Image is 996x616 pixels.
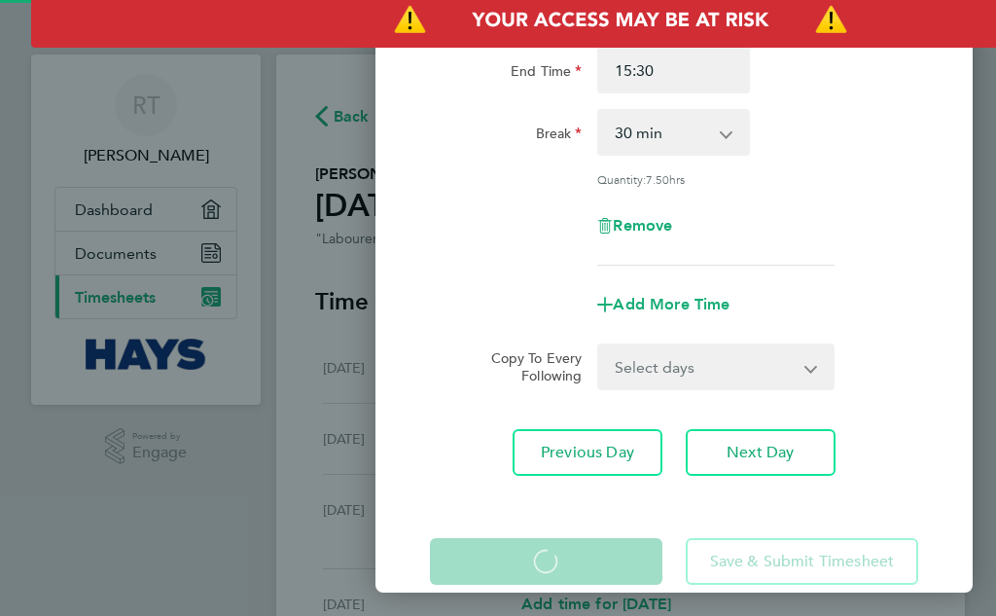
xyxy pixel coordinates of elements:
[686,429,836,476] button: Next Day
[727,443,794,462] span: Next Day
[613,216,672,235] span: Remove
[541,443,634,462] span: Previous Day
[536,125,583,148] label: Break
[597,218,672,234] button: Remove
[613,295,729,313] span: Add More Time
[646,171,669,187] span: 7.50
[597,47,750,93] input: E.g. 18:00
[472,349,583,384] label: Copy To Every Following
[511,62,582,86] label: End Time
[597,171,834,187] div: Quantity: hrs
[597,297,729,312] button: Add More Time
[513,429,662,476] button: Previous Day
